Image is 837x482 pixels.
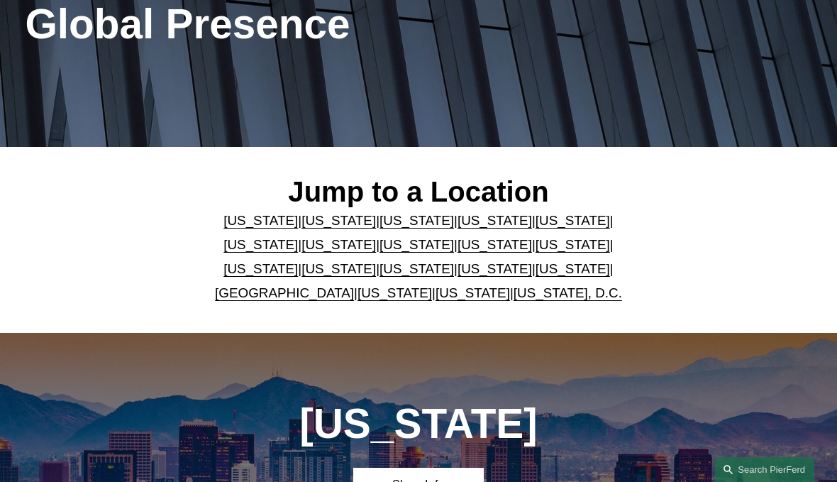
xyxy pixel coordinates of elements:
a: [US_STATE] [379,237,454,252]
a: [US_STATE] [536,261,610,276]
a: [US_STATE] [357,285,432,300]
a: [US_STATE] [223,237,298,252]
a: [US_STATE] [301,213,376,228]
a: [US_STATE] [223,213,298,228]
a: [US_STATE] [536,237,610,252]
a: Search this site [715,457,814,482]
p: | | | | | | | | | | | | | | | | | | [189,209,648,305]
a: [US_STATE] [379,213,454,228]
a: [US_STATE] [436,285,510,300]
a: [US_STATE] [379,261,454,276]
h2: Jump to a Location [189,175,648,209]
a: [US_STATE] [536,213,610,228]
a: [US_STATE] [223,261,298,276]
h1: Global Presence [25,1,549,48]
a: [US_STATE] [458,213,532,228]
a: [GEOGRAPHIC_DATA] [215,285,354,300]
a: [US_STATE], D.C. [514,285,622,300]
a: [US_STATE] [458,261,532,276]
h1: [US_STATE] [255,400,582,448]
a: [US_STATE] [301,237,376,252]
a: [US_STATE] [458,237,532,252]
a: [US_STATE] [301,261,376,276]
